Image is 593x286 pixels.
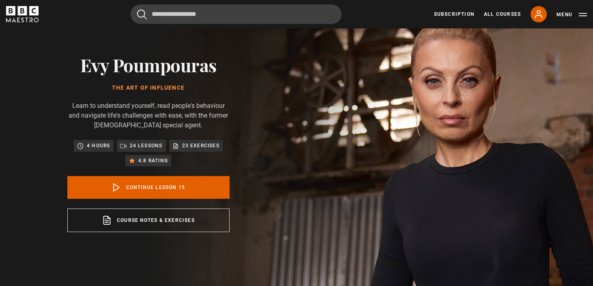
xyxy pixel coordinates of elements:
a: Subscription [434,11,474,18]
p: 4.8 rating [138,157,168,165]
p: 23 exercises [182,142,219,150]
svg: BBC Maestro [6,6,39,22]
button: Submit the search query [137,9,147,19]
input: Search [131,4,342,24]
p: 4 hours [87,142,110,150]
a: Continue lesson 15 [67,176,230,199]
p: 24 lessons [130,142,163,150]
a: Course notes & exercises [67,209,230,232]
h1: The Art of Influence [67,85,230,91]
a: All Courses [484,11,521,18]
button: Toggle navigation [556,11,587,19]
p: Learn to understand yourself, read people's behaviour and navigate life's challenges with ease, w... [67,101,230,130]
h2: Evy Poumpouras [67,54,230,75]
